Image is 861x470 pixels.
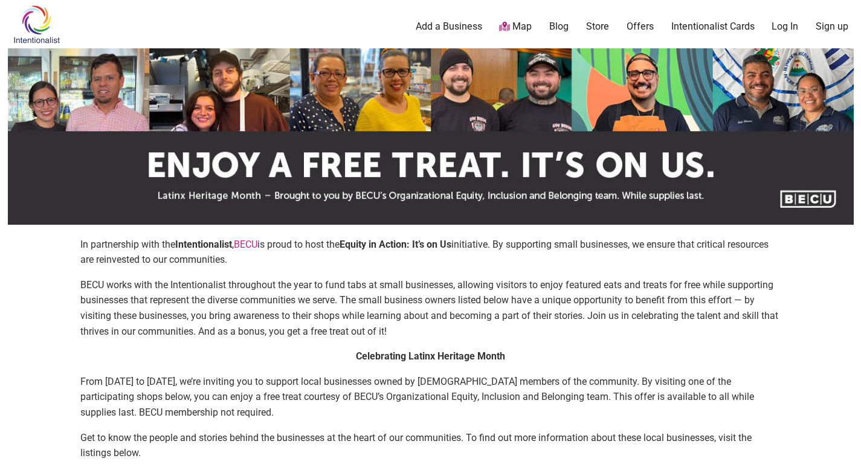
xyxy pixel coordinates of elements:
[80,277,781,339] p: BECU works with the Intentionalist throughout the year to fund tabs at small businesses, allowing...
[772,20,798,33] a: Log In
[671,20,755,33] a: Intentionalist Cards
[340,239,451,250] strong: Equity in Action: It’s on Us
[549,20,569,33] a: Blog
[8,5,65,44] img: Intentionalist
[356,350,505,362] strong: Celebrating Latinx Heritage Month
[80,237,781,268] p: In partnership with the , is proud to host the initiative. By supporting small businesses, we ens...
[499,20,532,34] a: Map
[816,20,848,33] a: Sign up
[416,20,482,33] a: Add a Business
[80,430,781,461] p: Get to know the people and stories behind the businesses at the heart of our communities. To find...
[586,20,609,33] a: Store
[80,374,781,420] p: From [DATE] to [DATE], we’re inviting you to support local businesses owned by [DEMOGRAPHIC_DATA]...
[234,239,257,250] a: BECU
[175,239,232,250] strong: Intentionalist
[627,20,654,33] a: Offers
[8,48,854,225] img: sponsor logo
